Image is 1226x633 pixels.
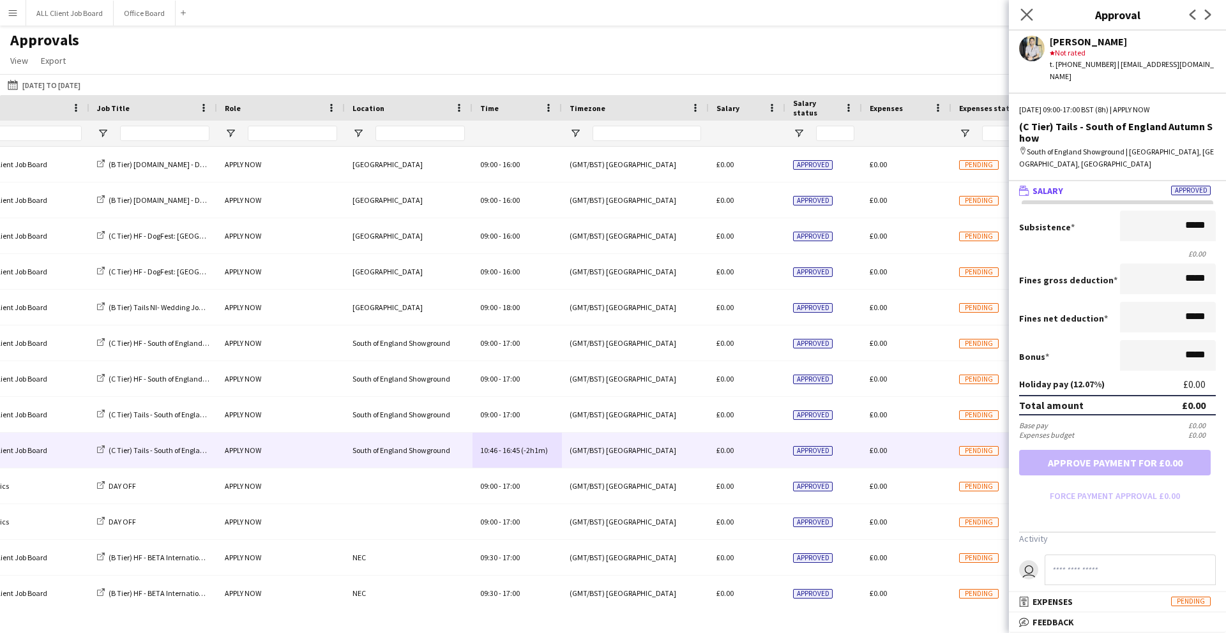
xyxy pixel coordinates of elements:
[1009,6,1226,23] h3: Approval
[499,267,501,276] span: -
[217,397,345,432] div: APPLY NOW
[480,338,497,348] span: 09:00
[959,128,971,139] button: Open Filter Menu
[870,103,903,113] span: Expenses
[480,553,497,562] span: 09:30
[870,160,887,169] span: £0.00
[97,195,294,205] a: (B Tier) [DOMAIN_NAME] - DogFest: [GEOGRAPHIC_DATA]
[109,231,247,241] span: (C Tier) HF - DogFest: [GEOGRAPHIC_DATA]
[97,553,248,562] a: (B Tier) HF - BETA International - Stand C42
[562,325,709,361] div: (GMT/BST) [GEOGRAPHIC_DATA]
[503,302,520,312] span: 18:00
[562,504,709,539] div: (GMT/BST) [GEOGRAPHIC_DATA]
[793,446,833,456] span: Approved
[716,338,734,348] span: £0.00
[5,77,83,93] button: [DATE] to [DATE]
[345,254,473,289] div: [GEOGRAPHIC_DATA]
[1019,274,1117,286] label: Fines gross deduction
[375,126,465,141] input: Location Filter Input
[870,195,887,205] span: £0.00
[1019,104,1216,115] div: [DATE] 09:00-17:00 BST (8h) | APPLY NOW
[959,482,999,491] span: Pending
[716,302,734,312] span: £0.00
[870,374,887,384] span: £0.00
[1171,186,1211,195] span: Approved
[793,160,833,170] span: Approved
[793,339,833,348] span: Approved
[499,374,501,384] span: -
[793,98,839,117] span: Salary status
[480,103,499,113] span: Time
[716,267,734,276] span: £0.00
[1019,533,1216,544] h3: Activity
[503,338,520,348] span: 17:00
[503,374,520,384] span: 17:00
[503,553,520,562] span: 17:00
[570,128,581,139] button: Open Filter Menu
[345,218,473,253] div: [GEOGRAPHIC_DATA]
[480,231,497,241] span: 09:00
[982,126,1033,141] input: Expenses status Filter Input
[109,445,257,455] span: (C Tier) Tails - South of England Autumn Show
[1033,185,1063,197] span: Salary
[225,103,241,113] span: Role
[345,290,473,325] div: [GEOGRAPHIC_DATA]
[1050,47,1216,59] div: Not rated
[503,445,520,455] span: 16:45
[109,481,136,491] span: DAY OFF
[562,468,709,503] div: (GMT/BST) [GEOGRAPHIC_DATA]
[10,55,28,66] span: View
[793,518,833,527] span: Approved
[870,553,887,562] span: £0.00
[959,375,999,384] span: Pending
[1019,249,1216,258] div: £0.00
[503,517,520,526] span: 17:00
[499,302,501,312] span: -
[499,553,501,562] span: -
[480,160,497,169] span: 09:00
[217,218,345,253] div: APPLY NOW
[793,232,833,241] span: Approved
[499,481,501,491] span: -
[716,103,739,113] span: Salary
[562,397,709,432] div: (GMT/BST) [GEOGRAPHIC_DATA]
[870,302,887,312] span: £0.00
[225,128,236,139] button: Open Filter Menu
[1019,430,1074,440] div: Expenses budget
[1188,430,1216,440] div: £0.00
[480,410,497,419] span: 09:00
[217,325,345,361] div: APPLY NOW
[120,126,209,141] input: Job Title Filter Input
[480,481,497,491] span: 09:00
[570,103,605,113] span: Timezone
[109,195,294,205] span: (B Tier) [DOMAIN_NAME] - DogFest: [GEOGRAPHIC_DATA]
[345,540,473,575] div: NEC
[217,576,345,611] div: APPLY NOW
[26,1,114,26] button: ALL Client Job Board
[1019,351,1049,362] label: Bonus
[716,481,734,491] span: £0.00
[1033,616,1074,628] span: Feedback
[716,374,734,384] span: £0.00
[480,302,497,312] span: 09:00
[870,410,887,419] span: £0.00
[959,103,1018,113] span: Expenses status
[480,195,497,205] span: 09:00
[97,481,136,491] a: DAY OFF
[97,588,248,598] a: (B Tier) HF - BETA International - Stand C42
[959,339,999,348] span: Pending
[345,361,473,396] div: South of England Showground
[97,302,307,312] a: (B Tier) Tails NI- Wedding Journal Show [GEOGRAPHIC_DATA]
[97,410,257,419] a: (C Tier) Tails - South of England Autumn Show
[480,517,497,526] span: 09:00
[1019,313,1108,324] label: Fines net deduction
[793,553,833,563] span: Approved
[716,517,734,526] span: £0.00
[97,103,130,113] span: Job Title
[345,576,473,611] div: NEC
[248,126,337,141] input: Role Filter Input
[499,160,501,169] span: -
[959,196,999,205] span: Pending
[562,290,709,325] div: (GMT/BST) [GEOGRAPHIC_DATA]
[716,553,734,562] span: £0.00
